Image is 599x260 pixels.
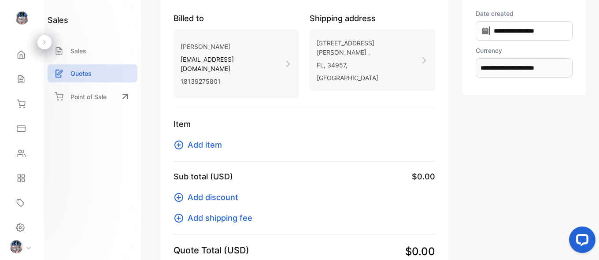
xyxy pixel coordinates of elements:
span: Add discount [188,191,238,203]
p: FL, 34957, [317,59,420,71]
p: Sales [70,46,86,56]
span: $0.00 [405,244,435,260]
p: [PERSON_NAME] [181,40,270,53]
button: Add discount [174,191,244,203]
p: [GEOGRAPHIC_DATA] [317,71,420,84]
span: Add item [188,139,222,151]
button: Add item [174,139,227,151]
span: $0.00 [412,171,435,182]
a: Point of Sale [48,87,137,106]
p: Quote Total (USD) [174,244,249,257]
a: Sales [48,42,137,60]
p: 18139275801 [181,75,270,88]
button: Add shipping fee [174,212,258,224]
a: Quotes [48,64,137,82]
p: Shipping address [310,12,435,24]
img: profile [10,240,23,253]
p: Item [174,118,435,130]
p: Quotes [70,69,92,78]
img: logo [15,11,29,25]
label: Currency [476,46,573,55]
p: Billed to [174,12,299,24]
span: Add shipping fee [188,212,252,224]
h1: sales [48,14,68,26]
p: [STREET_ADDRESS][PERSON_NAME] , [317,37,420,59]
p: Sub total (USD) [174,171,233,182]
p: [EMAIL_ADDRESS][DOMAIN_NAME] [181,53,270,75]
p: Point of Sale [70,92,107,101]
iframe: LiveChat chat widget [562,223,599,260]
label: Date created [476,9,573,18]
